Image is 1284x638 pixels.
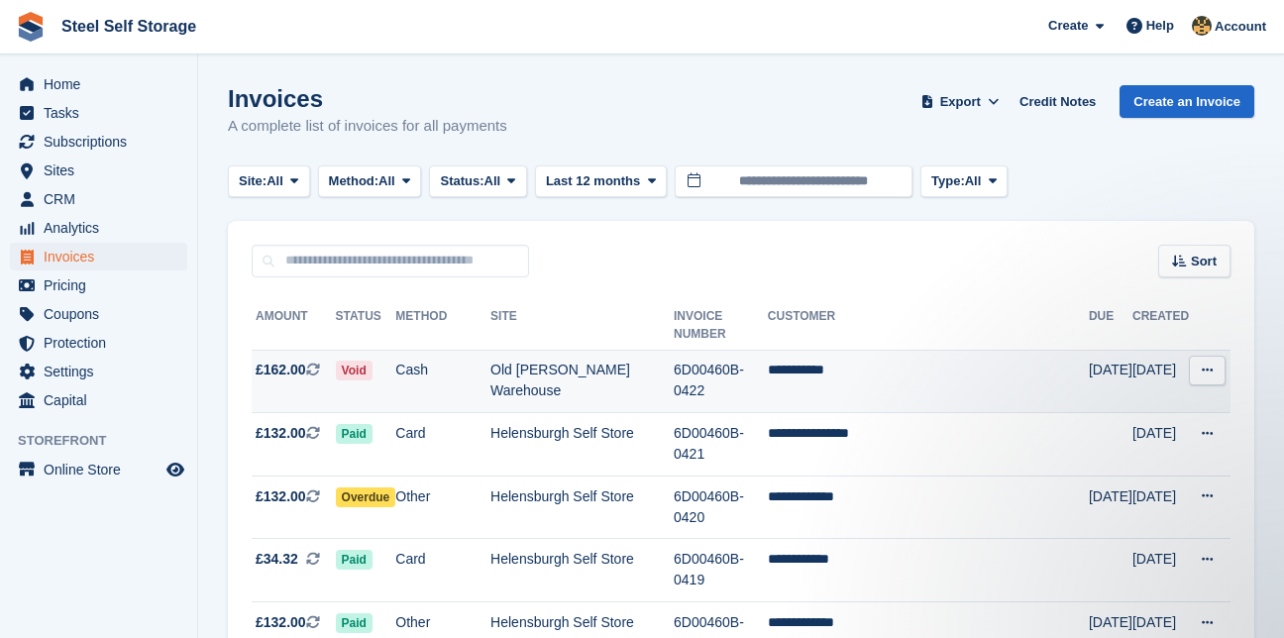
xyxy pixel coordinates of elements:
[1132,539,1189,602] td: [DATE]
[429,165,526,198] button: Status: All
[490,301,674,351] th: Site
[916,85,1004,118] button: Export
[440,171,483,191] span: Status:
[10,157,187,184] a: menu
[44,358,162,385] span: Settings
[1132,301,1189,351] th: Created
[395,413,490,477] td: Card
[44,243,162,270] span: Invoices
[10,70,187,98] a: menu
[1089,301,1132,351] th: Due
[1215,17,1266,37] span: Account
[768,301,1089,351] th: Customer
[256,612,306,633] span: £132.00
[336,361,373,380] span: Void
[395,350,490,413] td: Cash
[1132,413,1189,477] td: [DATE]
[44,185,162,213] span: CRM
[1191,252,1217,271] span: Sort
[163,458,187,481] a: Preview store
[44,128,162,156] span: Subscriptions
[10,271,187,299] a: menu
[674,350,768,413] td: 6D00460B-0422
[490,539,674,602] td: Helensburgh Self Store
[252,301,336,351] th: Amount
[674,539,768,602] td: 6D00460B-0419
[395,301,490,351] th: Method
[239,171,267,191] span: Site:
[546,171,640,191] span: Last 12 months
[1012,85,1104,118] a: Credit Notes
[256,549,298,570] span: £34.32
[1192,16,1212,36] img: James Steel
[920,165,1008,198] button: Type: All
[1089,350,1132,413] td: [DATE]
[395,539,490,602] td: Card
[44,456,162,483] span: Online Store
[336,301,396,351] th: Status
[228,165,310,198] button: Site: All
[336,613,373,633] span: Paid
[490,476,674,539] td: Helensburgh Self Store
[10,185,187,213] a: menu
[674,413,768,477] td: 6D00460B-0421
[44,99,162,127] span: Tasks
[674,476,768,539] td: 6D00460B-0420
[931,171,965,191] span: Type:
[674,301,768,351] th: Invoice Number
[940,92,981,112] span: Export
[256,423,306,444] span: £132.00
[1132,350,1189,413] td: [DATE]
[10,456,187,483] a: menu
[965,171,982,191] span: All
[1120,85,1254,118] a: Create an Invoice
[53,10,204,43] a: Steel Self Storage
[378,171,395,191] span: All
[1132,476,1189,539] td: [DATE]
[10,386,187,414] a: menu
[535,165,667,198] button: Last 12 months
[10,329,187,357] a: menu
[336,424,373,444] span: Paid
[44,157,162,184] span: Sites
[336,550,373,570] span: Paid
[329,171,379,191] span: Method:
[44,300,162,328] span: Coupons
[44,214,162,242] span: Analytics
[267,171,283,191] span: All
[44,386,162,414] span: Capital
[1146,16,1174,36] span: Help
[336,487,396,507] span: Overdue
[10,128,187,156] a: menu
[18,431,197,451] span: Storefront
[10,358,187,385] a: menu
[484,171,501,191] span: All
[44,329,162,357] span: Protection
[318,165,422,198] button: Method: All
[1089,476,1132,539] td: [DATE]
[395,476,490,539] td: Other
[228,115,507,138] p: A complete list of invoices for all payments
[1048,16,1088,36] span: Create
[10,99,187,127] a: menu
[490,350,674,413] td: Old [PERSON_NAME] Warehouse
[256,360,306,380] span: £162.00
[256,486,306,507] span: £132.00
[10,243,187,270] a: menu
[490,413,674,477] td: Helensburgh Self Store
[16,12,46,42] img: stora-icon-8386f47178a22dfd0bd8f6a31ec36ba5ce8667c1dd55bd0f319d3a0aa187defe.svg
[10,214,187,242] a: menu
[44,70,162,98] span: Home
[44,271,162,299] span: Pricing
[228,85,507,112] h1: Invoices
[10,300,187,328] a: menu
